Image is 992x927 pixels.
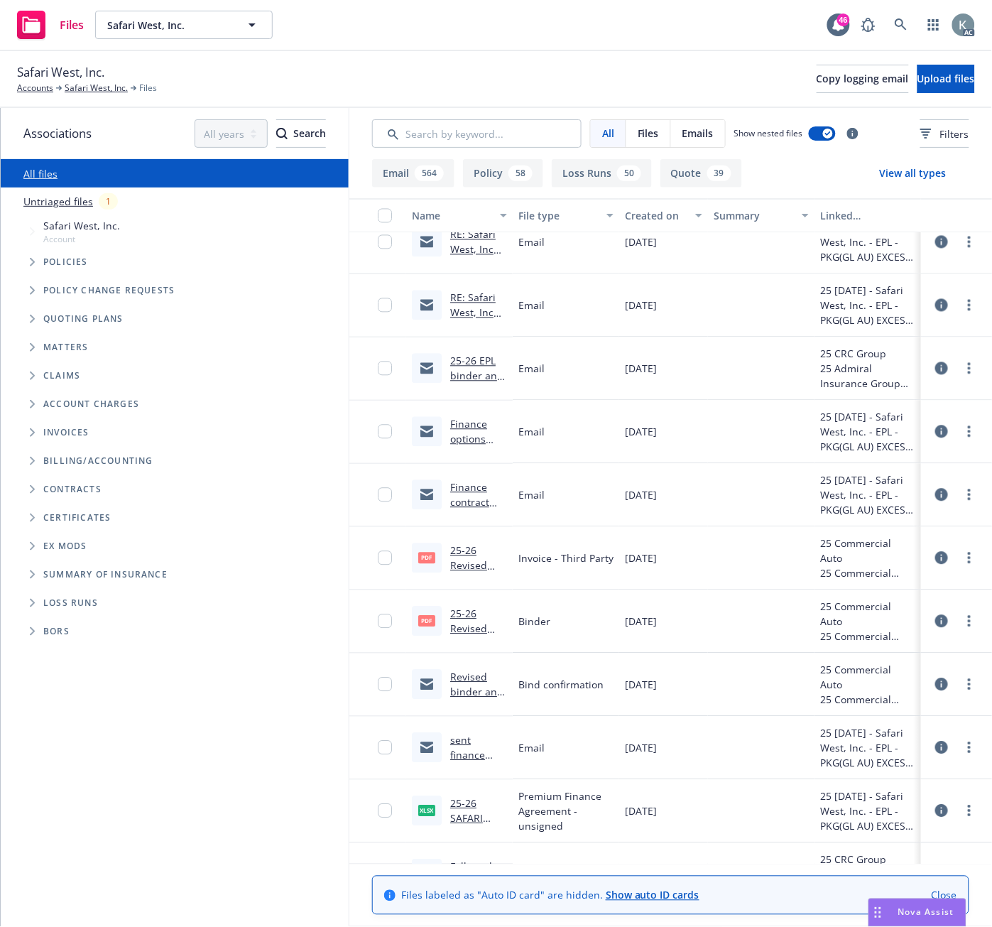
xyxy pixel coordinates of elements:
span: Email [518,298,545,313]
a: Revised binder and invoice from K&K .msg [450,671,503,744]
a: Accounts [17,82,53,94]
div: 25 [DATE] - Safari West, Inc. - EPL - PKG(GL AU) EXCESS - PROP & EXCESS PROP; EQ BR; INL MAR; Fai... [820,220,915,265]
span: Safari West, Inc. [107,18,230,33]
a: Followed up on binder and invoice [450,860,503,918]
button: Quote [660,159,742,188]
span: Ex Mods [43,542,87,551]
span: [DATE] [625,235,657,250]
span: [DATE] [625,298,657,313]
div: 25 Commercial Package - GL LIQ [PERSON_NAME] [820,693,915,708]
a: more [961,803,978,820]
span: Safari West, Inc. [17,63,104,82]
button: SearchSearch [276,119,326,148]
a: Show auto ID cards [606,889,699,902]
div: 25 CRC Group [820,852,915,867]
button: Nova Assist [868,899,966,927]
button: Name [406,199,513,233]
a: 25-26 Revised K&K PKG AU UMB Invoice .pdf [450,544,506,617]
input: Toggle Row Selected [378,741,392,755]
span: Files labeled as "Auto ID card" are hidden. [401,888,699,903]
a: more [961,423,978,440]
input: Select all [378,209,392,223]
span: xlsx [418,806,435,816]
a: 25-26 SAFARI WEST Finance Contract Summary of policies.xlsx [450,797,507,915]
div: Name [412,209,491,224]
span: Safari West, Inc. [43,218,120,233]
a: Files [11,5,89,45]
div: 25 [DATE] - Safari West, Inc. - EPL - PKG(GL AU) EXCESS - PROP & EXCESS PROP; EQ BR; INL MAR; Fai... [820,789,915,834]
div: 1 [99,193,118,210]
span: All [602,126,614,141]
div: Drag to move [869,899,887,926]
button: Created on [619,199,708,233]
span: Billing/Accounting [43,457,153,465]
a: Report a Bug [854,11,883,39]
div: 25 Commercial Auto [820,536,915,566]
a: more [961,739,978,757]
a: more [961,234,978,251]
input: Toggle Row Selected [378,804,392,818]
span: Copy logging email [817,72,909,85]
a: sent finance company spreadsheet to set up financing .msg [450,734,506,837]
span: [DATE] [625,741,657,756]
span: Claims [43,372,80,380]
a: Close [932,888,957,903]
a: more [961,550,978,567]
a: more [961,676,978,693]
span: Emails [682,126,714,141]
span: Invoices [43,428,89,437]
span: [DATE] [625,425,657,440]
a: All files [23,167,58,180]
div: 25 Commercial Auto [820,663,915,693]
span: [DATE] [625,551,657,566]
button: Safari West, Inc. [95,11,273,39]
div: 564 [415,166,444,181]
div: Linked associations [820,209,915,224]
span: Quoting plans [43,315,124,323]
span: Filters [940,126,969,141]
span: Show nested files [734,127,803,139]
div: 50 [617,166,641,181]
span: [DATE] [625,614,657,629]
span: Binder [518,614,550,629]
div: 39 [707,166,731,181]
input: Toggle Row Selected [378,614,392,629]
button: Copy logging email [817,65,909,93]
span: Files [60,19,84,31]
button: Email [372,159,454,188]
span: BORs [43,627,70,636]
span: Files [139,82,157,94]
span: Associations [23,124,92,143]
div: Folder Tree Example [1,447,349,646]
input: Toggle Row Selected [378,362,392,376]
span: Upload files [917,72,975,85]
span: Premium Finance Agreement - unsigned [518,789,614,834]
span: Files [638,126,659,141]
div: 46 [837,13,850,26]
div: 25 Commercial Package - GL LIQ [PERSON_NAME] [820,566,915,581]
span: Policy change requests [43,286,175,295]
a: 25-26 Revised PKG AU UMB Binder K&K .pdf [450,607,505,695]
a: Finance options received form IPFS.msg [450,418,492,491]
input: Search by keyword... [372,119,582,148]
button: Loss Runs [552,159,652,188]
span: pdf [418,616,435,627]
input: Toggle Row Selected [378,235,392,249]
span: Policies [43,258,88,266]
button: Summary [708,199,814,233]
div: Summary [714,209,793,224]
div: 25 CRC Group [820,347,915,362]
span: Email [518,235,545,250]
span: [DATE] [625,804,657,819]
div: 25 [DATE] - Safari West, Inc. - EPL - PKG(GL AU) EXCESS - PROP & EXCESS PROP; EQ BR; INL MAR; Fai... [820,473,915,518]
span: Account charges [43,400,139,408]
a: more [961,360,978,377]
button: Policy [463,159,543,188]
span: [DATE] [625,488,657,503]
span: Matters [43,343,88,352]
a: RE: Safari West, Inc 25-26 Finance Contract request [450,291,496,379]
a: Switch app [920,11,948,39]
span: Bind confirmation [518,678,604,693]
a: more [961,487,978,504]
span: Summary of insurance [43,570,168,579]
